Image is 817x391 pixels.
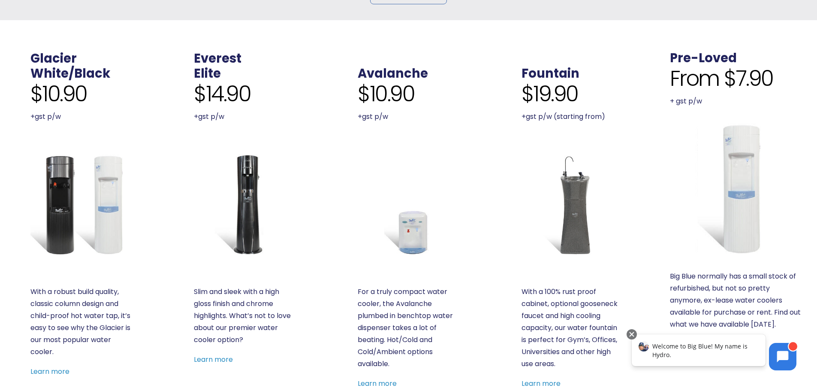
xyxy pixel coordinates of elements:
[670,270,802,330] p: Big Blue normally has a small stock of refurbished, but not so pretty anymore, ex-lease water coo...
[522,286,623,370] p: With a 100% rust proof cabinet, optional gooseneck faucet and high cooling capacity, our water fo...
[670,95,802,107] p: + gst p/w
[358,81,414,107] span: $10.90
[30,65,110,82] a: White/Black
[522,50,525,67] span: .
[194,81,250,107] span: $14.90
[670,66,773,91] span: From $7.90
[30,50,77,67] a: Glacier
[670,49,737,67] a: Pre-Loved
[358,154,459,255] a: Avalanche
[358,379,397,388] a: Learn more
[522,154,623,255] a: Fountain
[194,286,295,346] p: Slim and sleek with a high gloss finish and chrome highlights. What’s not to love about our premi...
[194,154,295,255] a: Everest Elite
[30,367,69,376] a: Learn more
[522,81,578,107] span: $19.90
[30,154,132,255] a: Glacier White or Black
[358,111,459,123] p: +gst p/w
[670,34,673,52] span: .
[30,286,132,358] p: With a robust build quality, classic column design and child-proof hot water tap, it’s easy to se...
[522,111,623,123] p: +gst p/w (starting from)
[623,327,805,379] iframe: Chatbot
[194,65,221,82] a: Elite
[194,50,241,67] a: Everest
[522,379,561,388] a: Learn more
[194,355,233,364] a: Learn more
[522,65,579,82] a: Fountain
[358,286,459,370] p: For a truly compact water cooler, the Avalanche plumbed in benchtop water dispenser takes a lot o...
[358,50,361,67] span: .
[358,65,428,82] a: Avalanche
[30,111,132,123] p: +gst p/w
[30,81,87,107] span: $10.90
[194,111,295,123] p: +gst p/w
